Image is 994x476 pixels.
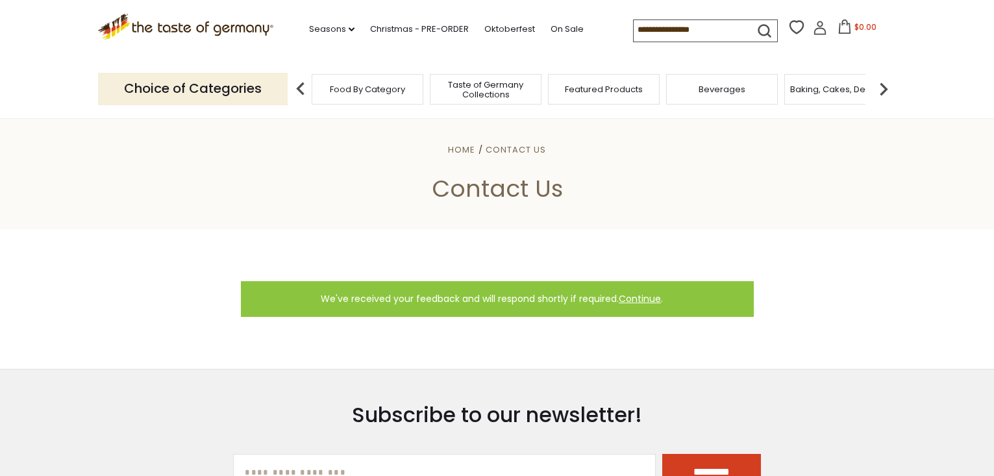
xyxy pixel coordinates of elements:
a: Beverages [699,84,745,94]
p: Choice of Categories [98,73,288,105]
h1: Contact Us [40,174,954,203]
a: Baking, Cakes, Desserts [790,84,891,94]
div: We've received your feedback and will respond shortly if required. . [241,281,754,317]
h3: Subscribe to our newsletter! [233,402,760,428]
a: Featured Products [565,84,643,94]
button: $0.00 [830,19,885,39]
a: Food By Category [330,84,405,94]
span: $0.00 [854,21,876,32]
a: Christmas - PRE-ORDER [370,22,469,36]
a: On Sale [551,22,584,36]
a: Continue [619,292,661,305]
img: next arrow [871,76,897,102]
a: Home [448,144,475,156]
a: Seasons [309,22,354,36]
a: Taste of Germany Collections [434,80,538,99]
img: previous arrow [288,76,314,102]
a: Oktoberfest [484,22,535,36]
a: Contact Us [486,144,546,156]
